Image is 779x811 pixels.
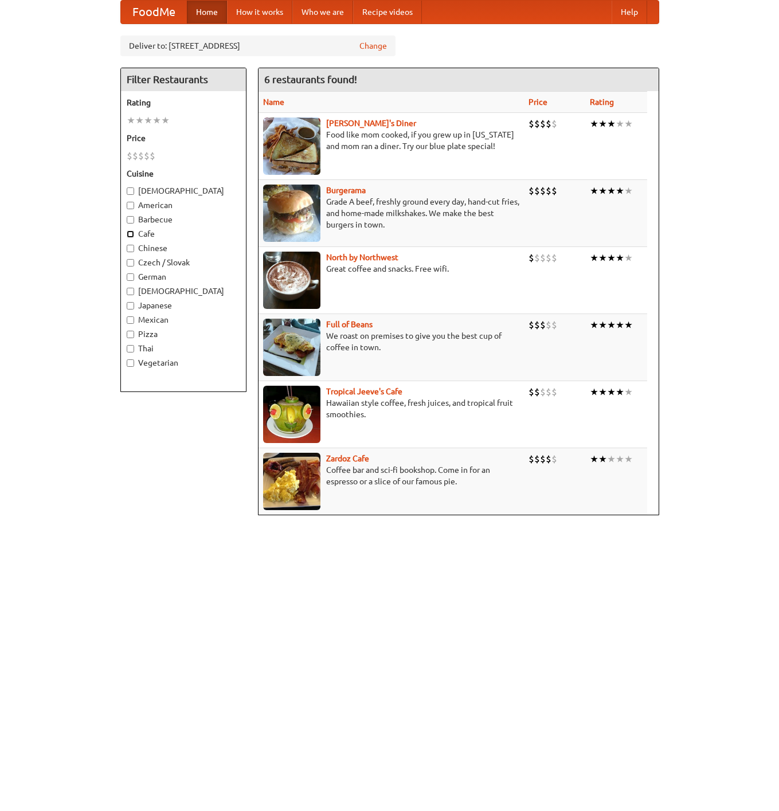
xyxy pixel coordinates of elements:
[127,285,240,297] label: [DEMOGRAPHIC_DATA]
[624,117,633,130] li: ★
[326,454,369,463] a: Zardoz Cafe
[529,453,534,465] li: $
[138,150,144,162] li: $
[127,328,240,340] label: Pizza
[135,114,144,127] li: ★
[607,117,616,130] li: ★
[263,185,320,242] img: burgerama.jpg
[616,252,624,264] li: ★
[598,252,607,264] li: ★
[127,314,240,326] label: Mexican
[551,185,557,197] li: $
[127,216,134,224] input: Barbecue
[127,359,134,367] input: Vegetarian
[546,453,551,465] li: $
[127,345,134,352] input: Thai
[353,1,422,23] a: Recipe videos
[227,1,292,23] a: How it works
[551,386,557,398] li: $
[546,117,551,130] li: $
[624,386,633,398] li: ★
[529,97,547,107] a: Price
[540,185,546,197] li: $
[127,185,240,197] label: [DEMOGRAPHIC_DATA]
[551,117,557,130] li: $
[127,343,240,354] label: Thai
[624,319,633,331] li: ★
[263,330,519,353] p: We roast on premises to give you the best cup of coffee in town.
[624,185,633,197] li: ★
[127,259,134,267] input: Czech / Slovak
[127,114,135,127] li: ★
[326,387,402,396] a: Tropical Jeeve's Cafe
[263,263,519,275] p: Great coffee and snacks. Free wifi.
[590,453,598,465] li: ★
[590,97,614,107] a: Rating
[263,252,320,309] img: north.jpg
[127,257,240,268] label: Czech / Slovak
[529,252,534,264] li: $
[127,288,134,295] input: [DEMOGRAPHIC_DATA]
[551,319,557,331] li: $
[120,36,396,56] div: Deliver to: [STREET_ADDRESS]
[616,319,624,331] li: ★
[127,228,240,240] label: Cafe
[624,252,633,264] li: ★
[607,453,616,465] li: ★
[127,230,134,238] input: Cafe
[534,117,540,130] li: $
[546,185,551,197] li: $
[616,185,624,197] li: ★
[263,453,320,510] img: zardoz.jpg
[127,168,240,179] h5: Cuisine
[607,185,616,197] li: ★
[152,114,161,127] li: ★
[540,386,546,398] li: $
[263,319,320,376] img: beans.jpg
[326,186,366,195] a: Burgerama
[529,117,534,130] li: $
[607,252,616,264] li: ★
[551,453,557,465] li: $
[546,319,551,331] li: $
[546,252,551,264] li: $
[534,319,540,331] li: $
[616,386,624,398] li: ★
[529,319,534,331] li: $
[590,252,598,264] li: ★
[540,252,546,264] li: $
[616,453,624,465] li: ★
[263,196,519,230] p: Grade A beef, freshly ground every day, hand-cut fries, and home-made milkshakes. We make the bes...
[326,320,373,329] a: Full of Beans
[127,271,240,283] label: German
[326,253,398,262] b: North by Northwest
[540,117,546,130] li: $
[292,1,353,23] a: Who we are
[598,453,607,465] li: ★
[121,1,187,23] a: FoodMe
[127,357,240,369] label: Vegetarian
[546,386,551,398] li: $
[150,150,155,162] li: $
[121,68,246,91] h4: Filter Restaurants
[534,453,540,465] li: $
[127,150,132,162] li: $
[127,97,240,108] h5: Rating
[127,214,240,225] label: Barbecue
[127,132,240,144] h5: Price
[127,187,134,195] input: [DEMOGRAPHIC_DATA]
[590,117,598,130] li: ★
[144,114,152,127] li: ★
[607,386,616,398] li: ★
[607,319,616,331] li: ★
[263,386,320,443] img: jeeves.jpg
[590,319,598,331] li: ★
[598,117,607,130] li: ★
[263,117,320,175] img: sallys.jpg
[540,453,546,465] li: $
[326,119,416,128] a: [PERSON_NAME]'s Diner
